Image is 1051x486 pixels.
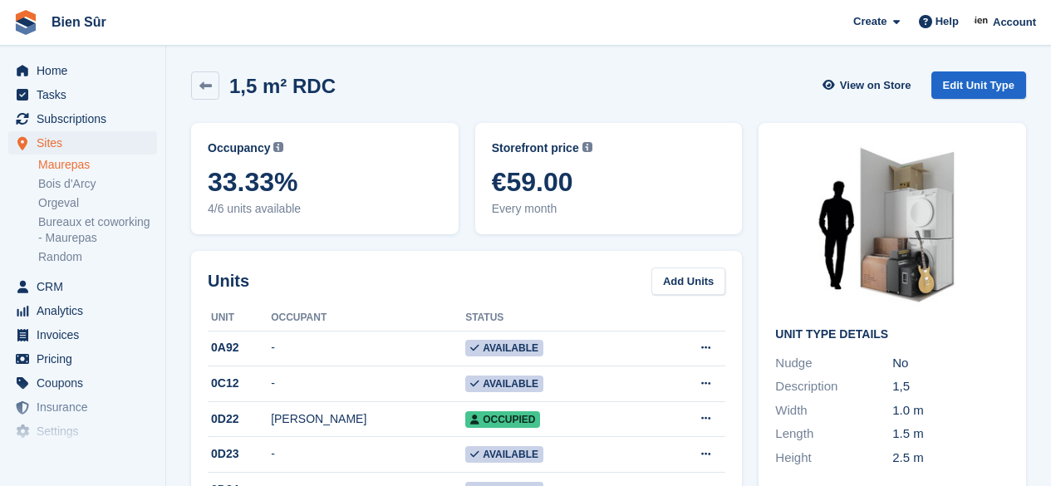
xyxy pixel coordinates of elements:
span: Storefront price [492,140,579,157]
div: 0D23 [208,445,271,463]
a: Bois d'Arcy [38,176,157,192]
td: - [271,437,465,473]
a: Edit Unit Type [931,71,1026,99]
a: menu [8,323,157,346]
a: Bureaux et coworking - Maurepas [38,214,157,246]
span: Create [853,13,886,30]
div: 1,5 [892,377,1009,396]
span: Available [465,340,543,356]
span: Occupied [465,411,540,428]
span: Settings [37,420,136,443]
h2: 1,5 m² RDC [229,75,336,97]
span: Coupons [37,371,136,395]
div: 0A92 [208,339,271,356]
span: Analytics [37,299,136,322]
a: menu [8,371,157,395]
div: 1.0 m [892,401,1009,420]
th: Occupant [271,305,465,331]
span: €59.00 [492,167,726,197]
div: 0D22 [208,410,271,428]
div: 0C12 [208,375,271,392]
span: 4/6 units available [208,200,442,218]
a: Orgeval [38,195,157,211]
a: menu [8,420,157,443]
span: Account [993,14,1036,31]
a: menu [8,444,157,467]
td: - [271,331,465,366]
a: menu [8,299,157,322]
span: Available [465,446,543,463]
div: Width [775,401,892,420]
img: Asmaa Habri [974,13,990,30]
img: icon-info-grey-7440780725fd019a000dd9b08b2336e03edf1995a4989e88bcd33f0948082b44.svg [582,142,592,152]
td: - [271,366,465,402]
a: Maurepas [38,157,157,173]
span: Help [936,13,959,30]
div: Height [775,449,892,468]
h2: Units [208,268,249,293]
div: [PERSON_NAME] [271,410,465,428]
a: menu [8,83,157,106]
div: 1.5 m [892,425,1009,444]
a: menu [8,347,157,371]
a: View on Store [821,71,918,99]
div: Length [775,425,892,444]
span: 33.33% [208,167,442,197]
div: Description [775,377,892,396]
div: Nudge [775,354,892,373]
span: Home [37,59,136,82]
span: Occupancy [208,140,270,157]
a: Bien Sûr [45,8,113,36]
span: Invoices [37,323,136,346]
a: menu [8,275,157,298]
a: menu [8,59,157,82]
span: Pricing [37,347,136,371]
span: Subscriptions [37,107,136,130]
span: Capital [37,444,136,467]
a: menu [8,131,157,155]
span: CRM [37,275,136,298]
span: View on Store [840,77,911,94]
a: Random [38,249,157,265]
span: Insurance [37,395,136,419]
h2: Unit Type details [775,328,1009,341]
a: menu [8,395,157,419]
th: Status [465,305,655,331]
th: Unit [208,305,271,331]
a: menu [8,107,157,130]
span: Tasks [37,83,136,106]
img: stora-icon-8386f47178a22dfd0bd8f6a31ec36ba5ce8667c1dd55bd0f319d3a0aa187defe.svg [13,10,38,35]
span: Every month [492,200,726,218]
span: Sites [37,131,136,155]
a: Add Units [651,268,725,295]
img: box-1,5m2.jpg [775,140,1009,315]
div: 2.5 m [892,449,1009,468]
span: Available [465,376,543,392]
img: icon-info-grey-7440780725fd019a000dd9b08b2336e03edf1995a4989e88bcd33f0948082b44.svg [273,142,283,152]
div: No [892,354,1009,373]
